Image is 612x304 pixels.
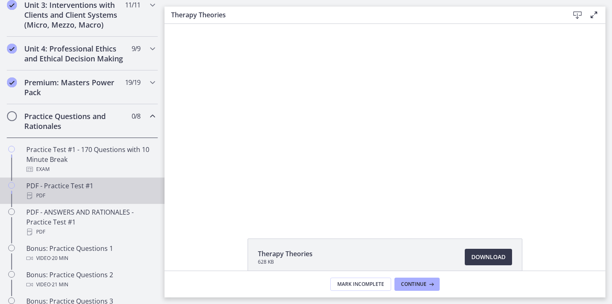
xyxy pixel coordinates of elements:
[337,281,384,288] span: Mark Incomplete
[125,77,140,87] span: 19 / 19
[401,281,427,288] span: Continue
[26,145,155,174] div: Practice Test #1 - 170 Questions with 10 Minute Break
[26,253,155,263] div: Video
[7,77,17,87] i: Completed
[7,44,17,54] i: Completed
[471,252,505,262] span: Download
[26,191,155,201] div: PDF
[26,280,155,290] div: Video
[26,227,155,237] div: PDF
[26,243,155,263] div: Bonus: Practice Questions 1
[171,10,556,20] h3: Therapy Theories
[24,44,125,63] h2: Unit 4: Professional Ethics and Ethical Decision Making
[26,270,155,290] div: Bonus: Practice Questions 2
[132,44,140,54] span: 9 / 9
[165,24,605,220] iframe: Video Lesson
[26,164,155,174] div: Exam
[258,259,313,265] span: 628 KB
[51,253,68,263] span: · 20 min
[394,278,440,291] button: Continue
[24,111,125,131] h2: Practice Questions and Rationales
[26,207,155,237] div: PDF - ANSWERS AND RATIONALES - Practice Test #1
[51,280,68,290] span: · 21 min
[465,249,512,265] a: Download
[330,278,391,291] button: Mark Incomplete
[26,181,155,201] div: PDF - Practice Test #1
[258,249,313,259] span: Therapy Theories
[24,77,125,97] h2: Premium: Masters Power Pack
[132,111,140,121] span: 0 / 8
